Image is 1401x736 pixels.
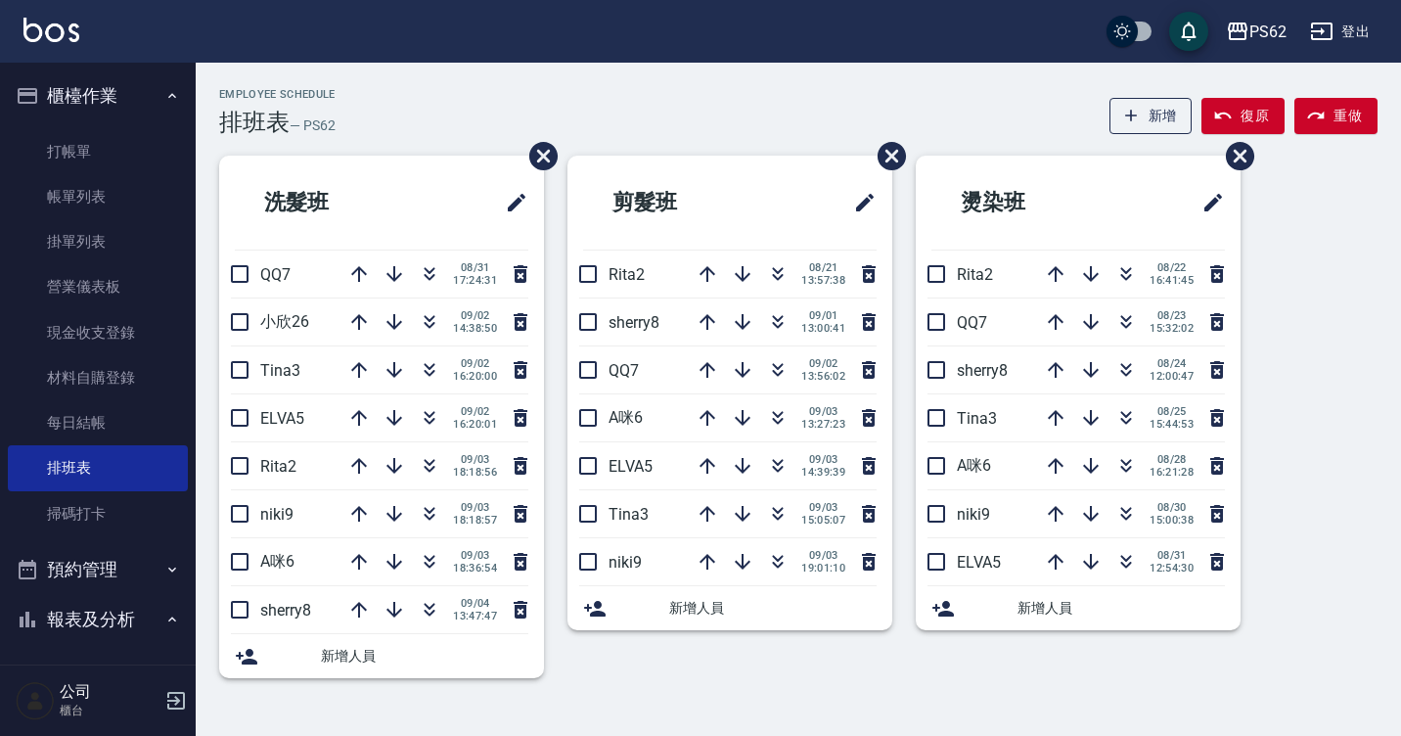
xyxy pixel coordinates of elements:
span: 13:56:02 [801,370,845,383]
span: 14:38:50 [453,322,497,335]
button: 復原 [1201,98,1285,134]
button: 預約管理 [8,544,188,595]
span: 12:54:30 [1150,562,1194,575]
span: 09/03 [453,453,497,466]
span: A咪6 [609,408,643,427]
span: 09/01 [801,309,845,322]
span: 19:01:10 [801,562,845,575]
span: 新增人員 [321,646,528,667]
span: Rita2 [609,265,645,284]
span: niki9 [609,553,642,572]
span: 09/04 [453,597,497,610]
span: 18:18:56 [453,466,497,479]
span: 16:20:01 [453,418,497,431]
span: 18:18:57 [453,514,497,527]
span: 13:47:47 [453,610,497,622]
span: niki9 [260,505,294,524]
span: Rita2 [260,457,296,476]
span: Tina3 [609,505,649,524]
a: 材料自購登錄 [8,355,188,400]
a: 營業儀表板 [8,264,188,309]
div: 新增人員 [916,586,1241,630]
span: A咪6 [260,552,294,571]
img: Person [16,681,55,720]
button: 報表及分析 [8,594,188,645]
span: 15:05:07 [801,514,845,527]
span: 小欣26 [260,312,309,331]
h2: 燙染班 [931,167,1122,238]
span: 17:24:31 [453,274,497,287]
span: 新增人員 [1017,598,1225,619]
span: 13:00:41 [801,322,845,335]
span: 09/03 [453,501,497,514]
button: 新增 [1109,98,1193,134]
span: ELVA5 [260,409,304,428]
span: 08/23 [1150,309,1194,322]
span: sherry8 [609,313,659,332]
span: ELVA5 [957,553,1001,572]
span: 刪除班表 [863,127,909,185]
span: 09/03 [801,453,845,466]
a: 現金收支登錄 [8,310,188,355]
div: 新增人員 [567,586,892,630]
a: 報表目錄 [8,653,188,698]
button: 登出 [1302,14,1378,50]
span: 08/22 [1150,261,1194,274]
span: 08/25 [1150,405,1194,418]
span: 15:44:53 [1150,418,1194,431]
span: Tina3 [957,409,997,428]
span: QQ7 [260,265,291,284]
span: 15:00:38 [1150,514,1194,527]
span: 16:20:00 [453,370,497,383]
a: 排班表 [8,445,188,490]
span: QQ7 [609,361,639,380]
h6: — PS62 [290,115,336,136]
span: ELVA5 [609,457,653,476]
span: Rita2 [957,265,993,284]
span: 09/03 [801,549,845,562]
span: 08/30 [1150,501,1194,514]
a: 每日結帳 [8,400,188,445]
span: 09/02 [453,309,497,322]
span: 09/02 [801,357,845,370]
div: 新增人員 [219,634,544,678]
span: sherry8 [260,601,311,620]
span: 08/21 [801,261,845,274]
img: Logo [23,18,79,42]
a: 打帳單 [8,129,188,174]
span: 09/03 [453,549,497,562]
span: 09/02 [453,405,497,418]
button: PS62 [1218,12,1294,52]
span: 刪除班表 [1211,127,1257,185]
span: Tina3 [260,361,300,380]
p: 櫃台 [60,702,159,719]
span: 13:27:23 [801,418,845,431]
span: 09/02 [453,357,497,370]
a: 掛單列表 [8,219,188,264]
span: 09/03 [801,405,845,418]
button: save [1169,12,1208,51]
span: 14:39:39 [801,466,845,479]
span: sherry8 [957,361,1008,380]
span: 15:32:02 [1150,322,1194,335]
span: 16:21:28 [1150,466,1194,479]
h2: 洗髮班 [235,167,426,238]
span: 13:57:38 [801,274,845,287]
span: 刪除班表 [515,127,561,185]
a: 帳單列表 [8,174,188,219]
span: A咪6 [957,456,991,475]
span: 修改班表的標題 [841,179,877,226]
span: 18:36:54 [453,562,497,575]
span: QQ7 [957,313,987,332]
span: 修改班表的標題 [493,179,528,226]
div: PS62 [1249,20,1287,44]
span: 修改班表的標題 [1190,179,1225,226]
button: 重做 [1294,98,1378,134]
h5: 公司 [60,682,159,702]
span: 08/28 [1150,453,1194,466]
span: 16:41:45 [1150,274,1194,287]
span: niki9 [957,505,990,524]
h2: 剪髮班 [583,167,774,238]
span: 新增人員 [669,598,877,619]
h2: Employee Schedule [219,88,336,101]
